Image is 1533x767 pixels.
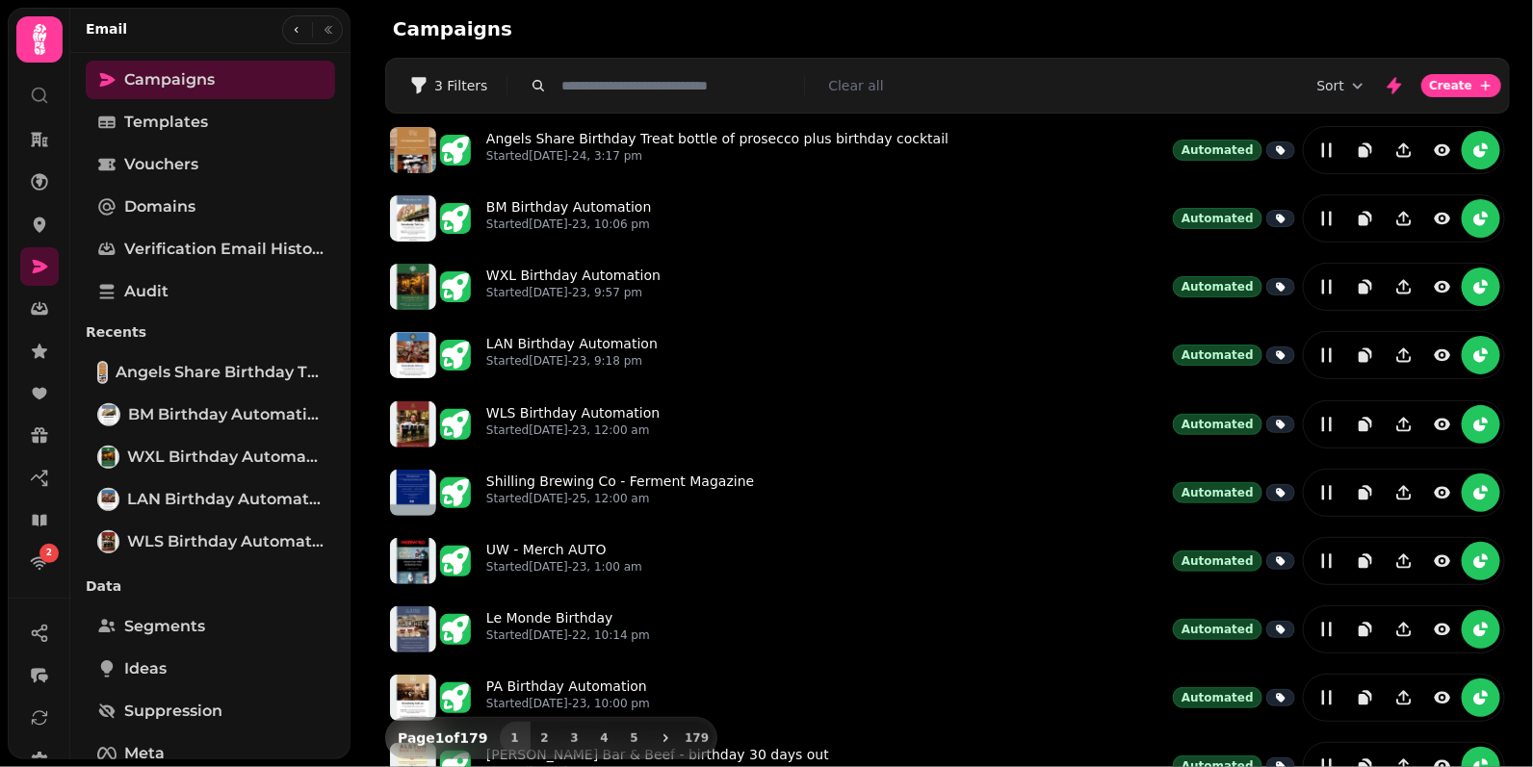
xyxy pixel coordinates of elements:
a: UW - Merch AUTOStarted[DATE]-23, 1:00 am [486,540,642,582]
button: reports [1462,199,1500,238]
button: edit [1308,336,1346,374]
button: Sort [1316,76,1367,95]
a: BM Birthday AutomationBM Birthday Automation [86,396,335,434]
button: Share campaign preview [1385,131,1423,169]
img: aHR0cHM6Ly9zdGFtcGVkZS1zZXJ2aWNlLXByb2QtdGVtcGxhdGUtcHJldmlld3MuczMuZXUtd2VzdC0xLmFtYXpvbmF3cy5jb... [390,127,436,173]
div: Automated [1173,140,1262,161]
span: 5 [627,732,642,744]
a: WLS Birthday AutomationWLS Birthday Automation [86,523,335,561]
p: Started [DATE]-23, 12:00 am [486,422,660,438]
button: 1 [500,722,531,754]
button: Clear all [828,76,883,95]
p: Started [DATE]-23, 1:00 am [486,559,642,575]
img: aHR0cHM6Ly9zdGFtcGVkZS1zZXJ2aWNlLXByb2QtdGVtcGxhdGUtcHJldmlld3MuczMuZXUtd2VzdC0xLmFtYXpvbmF3cy5jb... [390,675,436,721]
button: duplicate [1346,610,1385,649]
img: aHR0cHM6Ly9zdGFtcGVkZS1zZXJ2aWNlLXByb2QtdGVtcGxhdGUtcHJldmlld3MuczMuZXUtd2VzdC0xLmFtYXpvbmF3cy5jb... [390,470,436,516]
span: Templates [124,111,208,134]
span: Suppression [124,700,222,723]
button: reports [1462,268,1500,306]
button: 4 [589,722,620,754]
button: next [649,722,682,754]
span: BM Birthday Automation [128,403,324,426]
button: reports [1462,405,1500,444]
img: WLS Birthday Automation [99,532,117,551]
img: LAN Birthday Automation [99,490,117,509]
p: Started [DATE]-25, 12:00 am [486,491,754,506]
a: Verification email history [86,230,335,268]
span: 3 [567,732,583,744]
button: view [1423,610,1462,649]
button: view [1423,542,1462,580]
span: Ideas [124,657,167,680]
button: duplicate [1346,473,1385,512]
button: view [1423,336,1462,374]
button: edit [1308,199,1346,238]
a: Segments [86,607,335,646]
button: view [1423,678,1462,717]
button: Share campaign preview [1385,336,1423,374]
a: LAN Birthday AutomationLAN Birthday Automation [86,480,335,519]
button: view [1423,405,1462,444]
button: Share campaign preview [1385,405,1423,444]
p: Started [DATE]-22, 10:14 pm [486,627,650,643]
p: Data [86,569,335,603]
p: Page 1 of 179 [390,729,496,748]
span: Segments [124,615,205,638]
p: Started [DATE]-24, 3:17 pm [486,148,948,164]
img: aHR0cHM6Ly9zdGFtcGVkZS1zZXJ2aWNlLXByb2QtdGVtcGxhdGUtcHJldmlld3MuczMuZXUtd2VzdC0xLmFtYXpvbmF3cy5jb... [390,538,436,584]
button: Share campaign preview [1385,610,1423,649]
p: Started [DATE]-23, 9:57 pm [486,285,661,300]
span: WXL Birthday Automation [127,446,324,469]
p: Started [DATE]-23, 9:18 pm [486,353,658,369]
a: LAN Birthday AutomationStarted[DATE]-23, 9:18 pm [486,334,658,376]
button: edit [1308,473,1346,512]
h2: Email [86,19,127,38]
button: Share campaign preview [1385,678,1423,717]
img: aHR0cHM6Ly9zdGFtcGVkZS1zZXJ2aWNlLXByb2QtdGVtcGxhdGUtcHJldmlld3MuczMuZXUtd2VzdC0xLmFtYXpvbmF3cy5jb... [390,401,436,447]
p: Started [DATE]-23, 10:00 pm [486,696,650,711]
a: Angels Share Birthday Treat bottle of prosecco plus birthday cocktailStarted[DATE]-24, 3:17 pm [486,129,948,171]
button: 3 [559,722,590,754]
button: view [1423,199,1462,238]
a: Le Monde BirthdayStarted[DATE]-22, 10:14 pm [486,608,650,651]
span: Vouchers [124,153,198,176]
button: duplicate [1346,131,1385,169]
div: Automated [1173,619,1262,640]
img: aHR0cHM6Ly9zdGFtcGVkZS1zZXJ2aWNlLXByb2QtdGVtcGxhdGUtcHJldmlld3MuczMuZXUtd2VzdC0xLmFtYXpvbmF3cy5jb... [390,195,436,242]
img: Angels Share Birthday Treat bottle of prosecco plus birthday cocktail [99,363,106,382]
button: duplicate [1346,542,1385,580]
button: duplicate [1346,336,1385,374]
div: Automated [1173,550,1262,572]
a: Domains [86,188,335,226]
button: edit [1308,542,1346,580]
span: Audit [124,280,169,303]
img: BM Birthday Automation [99,405,118,424]
button: reports [1462,542,1500,580]
button: 3 Filters [394,70,503,101]
button: edit [1308,610,1346,649]
button: 2 [530,722,560,754]
span: 2 [537,732,553,744]
a: WXL Birthday AutomationWXL Birthday Automation [86,438,335,476]
a: Shilling Brewing Co - Ferment MagazineStarted[DATE]-25, 12:00 am [486,472,754,514]
a: Campaigns [86,61,335,99]
span: Create [1429,80,1472,91]
a: 2 [20,544,59,582]
span: Domains [124,195,195,218]
button: Share campaign preview [1385,542,1423,580]
div: Automated [1173,687,1262,708]
span: Meta [124,742,165,765]
span: Angels Share Birthday Treat bottle of prosecco plus birthday cocktail [116,361,324,384]
span: 179 [689,732,705,744]
button: reports [1462,473,1500,512]
a: WXL Birthday AutomationStarted[DATE]-23, 9:57 pm [486,266,661,308]
img: aHR0cHM6Ly9zdGFtcGVkZS1zZXJ2aWNlLXByb2QtdGVtcGxhdGUtcHJldmlld3MuczMuZXUtd2VzdC0xLmFtYXpvbmF3cy5jb... [390,332,436,378]
a: Angels Share Birthday Treat bottle of prosecco plus birthday cocktailAngels Share Birthday Treat ... [86,353,335,392]
a: BM Birthday AutomationStarted[DATE]-23, 10:06 pm [486,197,652,240]
a: Audit [86,272,335,311]
button: Share campaign preview [1385,268,1423,306]
a: Suppression [86,692,335,730]
div: Automated [1173,208,1262,229]
span: LAN Birthday Automation [127,488,324,511]
button: reports [1462,678,1500,717]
